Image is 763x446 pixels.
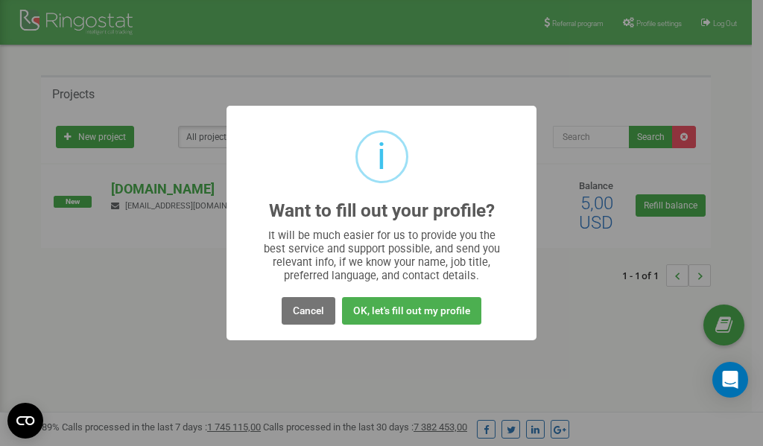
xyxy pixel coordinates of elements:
button: Cancel [282,297,335,325]
div: i [377,133,386,181]
h2: Want to fill out your profile? [269,201,495,221]
div: Open Intercom Messenger [712,362,748,398]
div: It will be much easier for us to provide you the best service and support possible, and send you ... [256,229,507,282]
button: OK, let's fill out my profile [342,297,481,325]
button: Open CMP widget [7,403,43,439]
